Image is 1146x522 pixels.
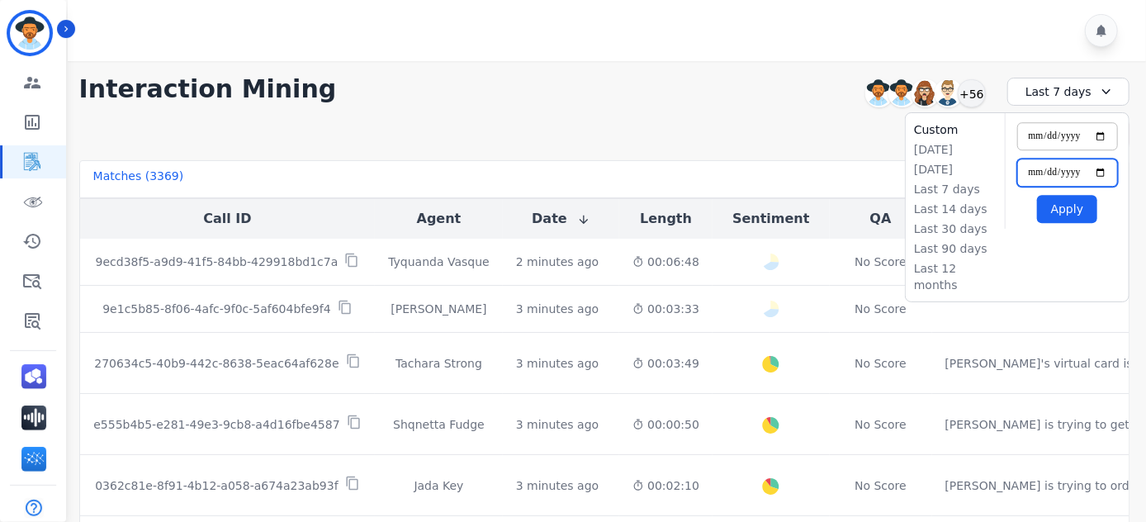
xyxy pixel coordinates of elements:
[855,477,907,494] div: No Score
[914,141,997,158] li: [DATE]
[79,74,337,104] h1: Interaction Mining
[914,161,997,178] li: [DATE]
[958,79,986,107] div: +56
[96,254,339,270] p: 9ecd38f5-a9d9-41f5-84bb-429918bd1c7a
[632,301,699,317] div: 00:03:33
[855,355,907,372] div: No Score
[914,240,997,257] li: Last 90 days
[516,477,599,494] div: 3 minutes ago
[93,168,184,191] div: Matches ( 3369 )
[914,260,997,293] li: Last 12 months
[516,301,599,317] div: 3 minutes ago
[388,355,490,372] div: Tachara Strong
[914,201,997,217] li: Last 14 days
[1007,78,1129,106] div: Last 7 days
[870,209,892,229] button: QA
[732,209,809,229] button: Sentiment
[102,301,330,317] p: 9e1c5b85-8f06-4afc-9f0c-5af604bfe9f4
[388,416,490,433] div: Shqnetta Fudge
[388,301,490,317] div: [PERSON_NAME]
[855,416,907,433] div: No Score
[388,254,490,270] div: Tyquanda Vasque
[855,254,907,270] div: No Score
[516,355,599,372] div: 3 minutes ago
[516,416,599,433] div: 3 minutes ago
[914,221,997,237] li: Last 30 days
[632,416,699,433] div: 00:00:50
[1037,195,1097,223] button: Apply
[914,181,997,197] li: Last 7 days
[417,209,462,229] button: Agent
[632,477,699,494] div: 00:02:10
[640,209,692,229] button: Length
[94,355,339,372] p: 270634c5-40b9-442c-8638-5eac64af628e
[914,121,997,138] li: Custom
[632,254,699,270] div: 00:06:48
[388,477,490,494] div: Jada Key
[93,416,339,433] p: e555b4b5-e281-49e3-9cb8-a4d16fbe4587
[203,209,251,229] button: Call ID
[10,13,50,53] img: Bordered avatar
[95,477,338,494] p: 0362c81e-8f91-4b12-a058-a674a23ab93f
[516,254,599,270] div: 2 minutes ago
[632,355,699,372] div: 00:03:49
[855,301,907,317] div: No Score
[532,209,590,229] button: Date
